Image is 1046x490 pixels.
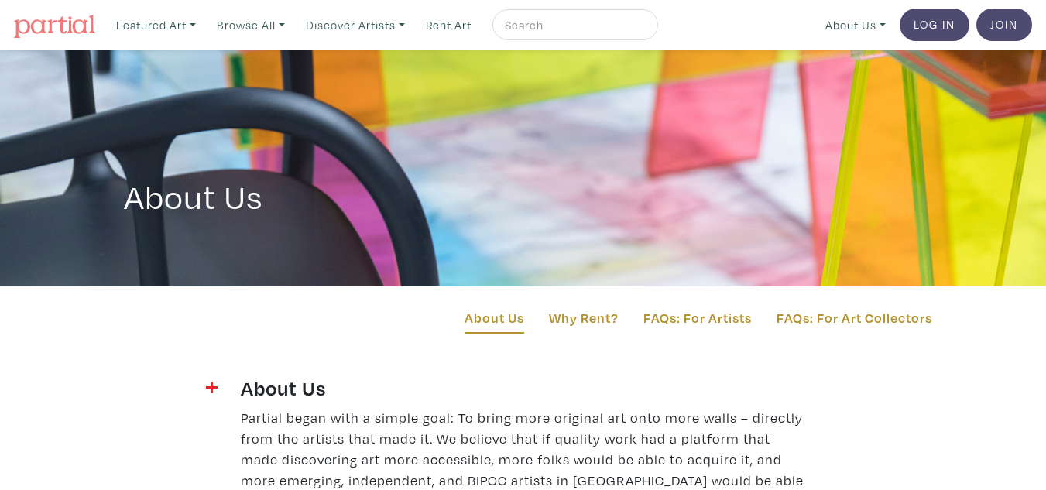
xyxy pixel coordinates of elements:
[419,9,478,41] a: Rent Art
[241,375,806,400] h4: About Us
[549,307,619,328] a: Why Rent?
[643,307,752,328] a: FAQs: For Artists
[777,307,932,328] a: FAQs: For Art Collectors
[465,307,524,334] a: About Us
[206,382,218,393] img: plus.svg
[976,9,1032,41] a: Join
[124,133,923,217] h1: About Us
[900,9,969,41] a: Log In
[299,9,412,41] a: Discover Artists
[109,9,203,41] a: Featured Art
[210,9,292,41] a: Browse All
[503,15,643,35] input: Search
[818,9,893,41] a: About Us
